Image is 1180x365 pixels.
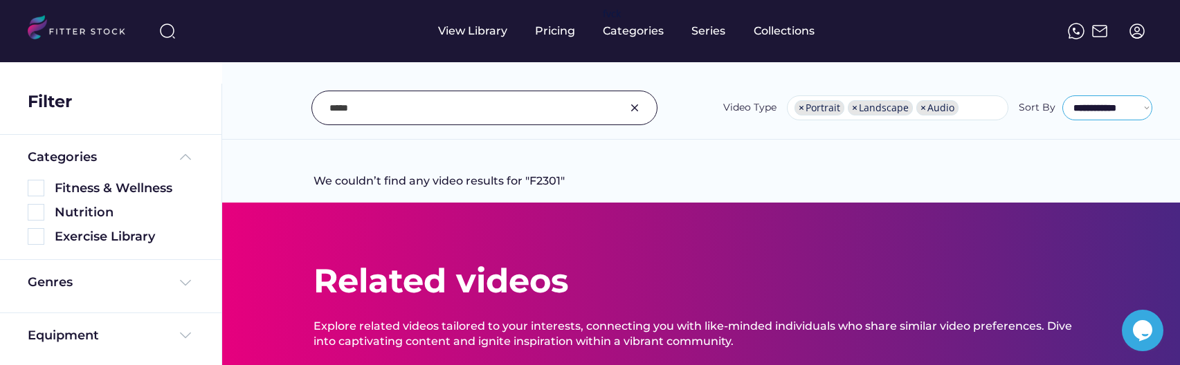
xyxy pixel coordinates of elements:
[28,90,72,113] div: Filter
[852,103,857,113] span: ×
[28,180,44,196] img: Rectangle%205126.svg
[603,24,664,39] div: Categories
[55,180,194,197] div: Fitness & Wellness
[177,149,194,165] img: Frame%20%285%29.svg
[1129,23,1145,39] img: profile-circle.svg
[314,174,565,203] div: We couldn’t find any video results for "F2301"
[920,103,926,113] span: ×
[848,100,913,115] li: Landscape
[28,149,97,166] div: Categories
[795,100,844,115] li: Portrait
[55,228,194,245] div: Exercise Library
[1122,310,1166,351] iframe: chat widget
[626,100,643,116] img: Group%201000002326.svg
[28,228,44,245] img: Rectangle%205126.svg
[535,24,575,39] div: Pricing
[177,274,194,291] img: Frame%20%284%29.svg
[314,319,1089,350] div: Explore related videos tailored to your interests, connecting you with like-minded individuals wh...
[603,7,621,21] div: fvck
[28,204,44,221] img: Rectangle%205126.svg
[1091,23,1108,39] img: Frame%2051.svg
[159,23,176,39] img: search-normal%203.svg
[723,101,777,115] div: Video Type
[55,204,194,221] div: Nutrition
[28,327,99,344] div: Equipment
[28,15,137,44] img: LOGO.svg
[754,24,815,39] div: Collections
[691,24,726,39] div: Series
[916,100,959,115] li: Audio
[1068,23,1084,39] img: meteor-icons_whatsapp%20%281%29.svg
[314,258,568,304] div: Related videos
[28,274,73,291] div: Genres
[438,24,507,39] div: View Library
[177,327,194,344] img: Frame%20%284%29.svg
[1019,101,1055,115] div: Sort By
[799,103,804,113] span: ×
